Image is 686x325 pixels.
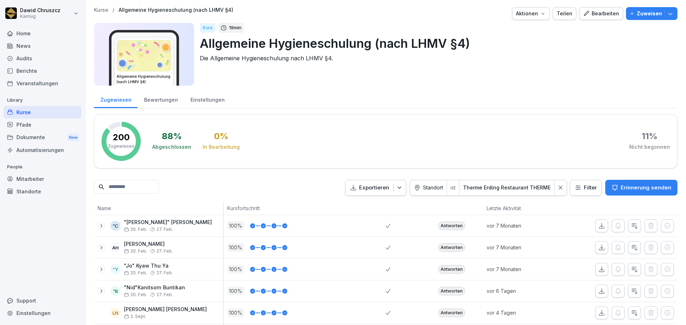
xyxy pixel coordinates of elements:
[227,221,244,230] p: 100 %
[156,249,173,254] span: 27. Feb.
[113,7,114,13] p: /
[152,143,191,151] div: Abgeschlossen
[119,7,233,13] a: Allgemeine Hygieneschulung (nach LHMV §4)
[516,10,546,17] div: Aktionen
[124,314,146,319] span: 2. Sept.
[438,265,465,274] div: Antworten
[94,90,138,108] a: Zugewiesen
[438,243,465,252] div: Antworten
[4,131,81,144] a: DokumenteNew
[116,74,171,85] h3: Allgemeine Hygieneschulung (nach LHMV §4)
[642,132,657,141] div: 11 %
[447,180,459,195] div: ist
[110,286,120,296] div: "B
[4,77,81,90] a: Veranstaltungen
[583,10,619,17] div: Bearbeiten
[229,24,242,31] p: 19 min
[200,23,215,32] div: Kurs
[138,90,184,108] a: Bewertungen
[637,10,662,17] p: Zuweisen
[4,144,81,156] a: Automatisierungen
[20,14,60,19] p: Kaimug
[4,173,81,185] a: Mitarbeiter
[94,7,108,13] a: Kurse
[200,54,672,62] p: Die Allgemeine Hygieneschulung nach LHMV §4.
[487,204,561,212] p: Letzte Aktivität
[200,34,672,52] p: Allgemeine Hygieneschulung (nach LHMV §4)
[110,308,120,318] div: LN
[579,7,623,20] button: Bearbeiten
[487,287,564,295] p: vor 6 Tagen
[227,243,244,252] p: 100 %
[4,185,81,198] a: Standorte
[629,143,670,151] div: Nicht begonnen
[108,143,134,149] p: Zugewiesen
[227,204,382,212] p: Kursfortschritt
[124,306,207,313] p: [PERSON_NAME] [PERSON_NAME]
[4,161,81,173] p: People
[4,95,81,106] p: Library
[557,10,572,17] div: Teilen
[621,184,671,192] p: Erinnerung senden
[227,265,244,274] p: 100 %
[124,219,212,225] p: "[PERSON_NAME]" [PERSON_NAME]
[117,40,171,71] img: jgcko9iffzuqjgplhc4nvuns.png
[110,264,120,274] div: "Y
[487,309,564,316] p: vor 4 Tagen
[553,7,576,20] button: Teilen
[4,40,81,52] a: News
[4,106,81,118] a: Kurse
[345,180,406,196] button: Exportieren
[124,263,173,269] p: "Jo" Kyaw Thu Ya
[227,308,244,317] p: 100 %
[162,132,182,141] div: 88 %
[156,270,173,275] span: 27. Feb.
[67,133,79,142] div: New
[156,227,173,232] span: 27. Feb.
[124,285,185,291] p: "Nid"Kanitsorn Buntikan
[4,307,81,319] a: Einstellungen
[487,244,564,251] p: vor 7 Monaten
[626,7,677,20] button: Zuweisen
[512,7,550,20] button: Aktionen
[575,184,597,191] div: Filter
[156,292,173,297] span: 27. Feb.
[487,222,564,229] p: vor 7 Monaten
[4,294,81,307] div: Support
[4,65,81,77] a: Berichte
[487,265,564,273] p: vor 7 Monaten
[4,118,81,131] a: Pfade
[359,184,389,192] p: Exportieren
[124,249,147,254] span: 20. Feb.
[4,52,81,65] a: Audits
[20,7,60,14] p: Dawid Chruszcz
[124,270,147,275] span: 20. Feb.
[184,90,231,108] a: Einstellungen
[113,133,130,142] p: 200
[4,27,81,40] a: Home
[463,184,551,191] div: Therme Erding Restaurant THERME
[124,227,147,232] span: 20. Feb.
[110,243,120,253] div: AH
[203,143,240,151] div: In Bearbeitung
[214,132,228,141] div: 0 %
[4,131,81,144] div: Dokumente
[124,241,173,247] p: [PERSON_NAME]
[110,221,120,231] div: "C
